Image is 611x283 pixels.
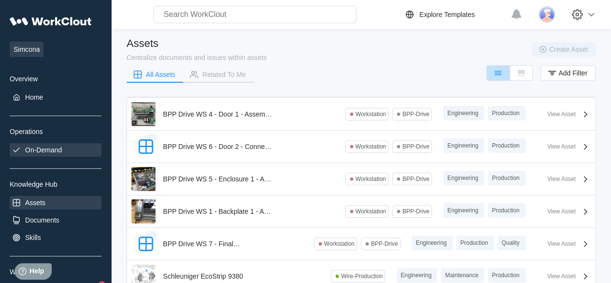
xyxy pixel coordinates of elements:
span: Add Filter [558,70,587,76]
span: Engineering [447,142,478,149]
a: BPP Drive WS 5 - Enclosure 1 - AssemblyBPP Drive WS 5 - Enclosure 1 - AssemblyWorkstationBPP-Driv... [131,167,591,191]
div: All Assets [146,71,175,78]
div: Documents [25,216,59,224]
button: Related To Me [183,67,254,82]
span: Production [492,207,519,214]
div: Assets [25,199,45,207]
a: BPP Drive WS 1 - Backplate 1 - Assembly 1BPP Drive WS 1 - Backplate 1 - Assembly 1WorkstationBPP-... [131,199,591,223]
span: Create Asset [549,46,588,53]
div: On-Demand [25,146,62,154]
div: Workstation [355,176,386,182]
div: View Asset [537,176,576,182]
div: Operations [10,128,101,135]
div: BPP-Drive [402,208,429,215]
span: Quality [501,239,519,246]
div: View Asset [537,111,576,118]
a: BPP Drive WS 4 - Door 1 - AssemblyBPP Drive WS 4 - Door 1 - AssemblyWorkstationBPP-DriveEngineeri... [131,102,591,126]
a: BPP Drive WS 6 - Door 2 - ConnectionsWorkstationBPP-DriveEngineeringProductionView Asset [131,134,591,159]
div: BPP-Drive [402,176,429,182]
div: Centralize documents and issues within assets [127,54,267,61]
div: BPP Drive WS 6 - Door 2 - Connections [163,143,272,150]
img: BPP Drive WS 5 - Enclosure 1 - Assembly [131,167,156,191]
a: Assets [10,196,101,209]
div: Overview [10,75,101,83]
div: Knowledge Hub [10,180,101,188]
a: On-Demand [10,143,101,157]
div: View Asset [537,143,576,150]
span: Production [492,142,519,149]
button: Create Asset [532,42,596,57]
div: Workstation [324,240,355,247]
div: Workstation [355,111,386,118]
div: View Asset [537,273,576,280]
div: View Asset [537,208,576,215]
div: Skills [25,234,41,241]
img: BPP Drive WS 4 - Door 1 - Assembly [131,102,156,126]
span: Engineering [400,272,431,279]
div: BPP Drive WS 5 - Enclosure 1 - Assembly [163,175,272,183]
div: Workstation [355,143,386,150]
a: BPP Drive WS 7 - Final 1 - Point to PointWorkstationBPP-DriveEngineeringProductionQualityView Asset [131,232,591,256]
div: Assets [127,37,267,50]
input: Search WorkClout [154,6,356,23]
div: BPP Drive WS 7 - Final 1 - Point to Point [163,240,241,248]
div: BPP Drive WS 1 - Backplate 1 - Assembly 1 [163,208,272,215]
span: Engineering [447,207,478,214]
div: BPP-Drive [402,111,429,118]
button: All Assets [127,67,183,82]
div: BPP-Drive [402,143,429,150]
a: Home [10,90,101,104]
div: Explore Templates [419,11,475,18]
div: Home [25,93,43,101]
span: Engineering [447,175,478,181]
a: Skills [10,231,101,244]
div: BPP-Drive [371,240,398,247]
img: user-3.png [539,6,555,23]
div: View Asset [537,240,576,247]
span: Production [460,239,488,246]
span: Maintenance [445,272,478,279]
div: Wire-Production [341,273,383,280]
div: BPP Drive WS 4 - Door 1 - Assembly [163,110,272,118]
span: Production [492,175,519,181]
span: Engineering [447,110,478,117]
a: Documents [10,213,101,227]
div: Related To Me [202,71,246,78]
div: Workclout [10,268,101,276]
img: BPP Drive WS 1 - Backplate 1 - Assembly 1 [131,199,156,223]
div: Schleuniger EcoStrip 9380 [163,272,243,280]
div: Workstation [355,208,386,215]
button: Add Filter [540,65,596,81]
a: Explore Templates [404,9,506,20]
span: Engineering [416,239,447,246]
span: Simcona [10,42,43,57]
span: Production [492,272,519,279]
span: Production [492,110,519,117]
